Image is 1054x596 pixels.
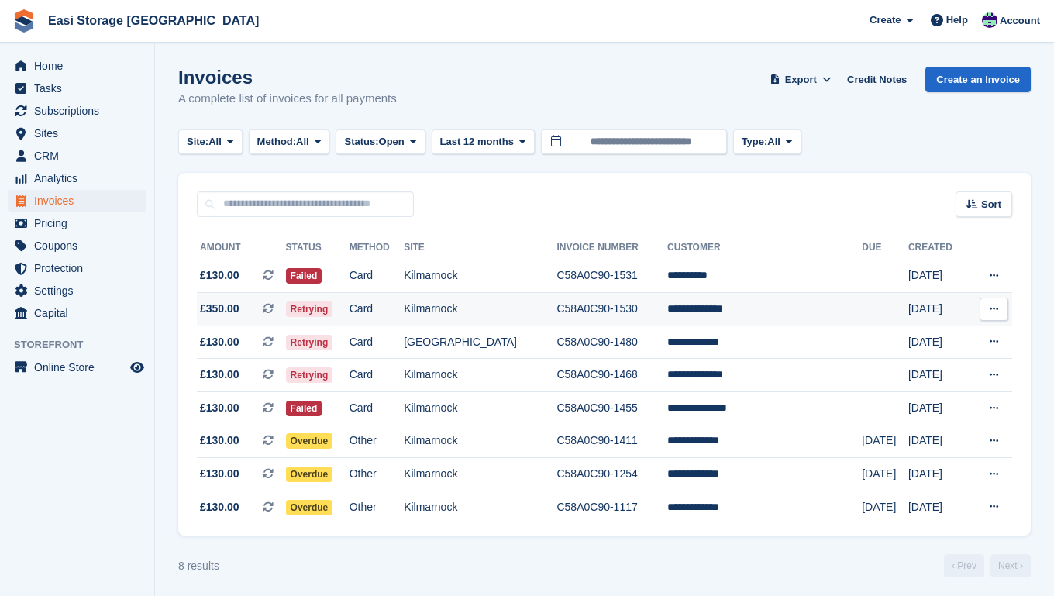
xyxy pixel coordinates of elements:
span: Failed [286,268,322,284]
span: Storefront [14,337,154,353]
td: Kilmarnock [404,293,556,326]
td: Kilmarnock [404,491,556,523]
span: All [208,134,222,150]
td: [DATE] [908,359,968,392]
span: Export [785,72,817,88]
img: Steven Cusick [982,12,997,28]
td: Card [350,260,404,293]
th: Amount [197,236,286,260]
span: CRM [34,145,127,167]
td: C58A0C90-1468 [556,359,667,392]
button: Type: All [733,129,801,155]
td: C58A0C90-1531 [556,260,667,293]
td: C58A0C90-1455 [556,392,667,425]
span: Retrying [286,335,333,350]
button: Method: All [249,129,330,155]
td: [DATE] [862,458,908,491]
span: Type: [742,134,768,150]
td: Kilmarnock [404,425,556,458]
th: Site [404,236,556,260]
span: Sort [981,197,1001,212]
a: menu [8,145,146,167]
span: Settings [34,280,127,301]
span: Overdue [286,467,333,482]
td: Kilmarnock [404,260,556,293]
span: Site: [187,134,208,150]
a: Create an Invoice [925,67,1031,92]
a: menu [8,357,146,378]
span: £130.00 [200,499,239,515]
a: Next [990,554,1031,577]
button: Export [766,67,835,92]
span: Account [1000,13,1040,29]
span: Retrying [286,367,333,383]
td: Other [350,491,404,523]
td: C58A0C90-1480 [556,326,667,359]
nav: Page [941,554,1034,577]
a: menu [8,280,146,301]
span: Sites [34,122,127,144]
a: menu [8,235,146,257]
div: 8 results [178,558,219,574]
span: Coupons [34,235,127,257]
span: £130.00 [200,367,239,383]
td: C58A0C90-1117 [556,491,667,523]
img: stora-icon-8386f47178a22dfd0bd8f6a31ec36ba5ce8667c1dd55bd0f319d3a0aa187defe.svg [12,9,36,33]
th: Customer [667,236,862,260]
span: Retrying [286,301,333,317]
th: Created [908,236,968,260]
span: Last 12 months [440,134,514,150]
span: Pricing [34,212,127,234]
button: Status: Open [336,129,425,155]
td: [DATE] [908,491,968,523]
td: C58A0C90-1530 [556,293,667,326]
a: Previous [944,554,984,577]
span: £130.00 [200,466,239,482]
span: Online Store [34,357,127,378]
th: Due [862,236,908,260]
button: Site: All [178,129,243,155]
td: C58A0C90-1254 [556,458,667,491]
span: Overdue [286,433,333,449]
td: Other [350,458,404,491]
a: menu [8,212,146,234]
a: menu [8,78,146,99]
span: All [296,134,309,150]
p: A complete list of invoices for all payments [178,90,397,108]
span: Failed [286,401,322,416]
th: Method [350,236,404,260]
td: Card [350,359,404,392]
td: Kilmarnock [404,458,556,491]
a: menu [8,55,146,77]
td: [DATE] [862,425,908,458]
a: menu [8,167,146,189]
th: Status [286,236,350,260]
td: [DATE] [908,260,968,293]
span: All [767,134,780,150]
a: menu [8,122,146,144]
span: Analytics [34,167,127,189]
a: Easi Storage [GEOGRAPHIC_DATA] [42,8,265,33]
a: menu [8,190,146,212]
td: [DATE] [862,491,908,523]
span: Help [946,12,968,28]
span: £130.00 [200,400,239,416]
td: Kilmarnock [404,359,556,392]
span: Method: [257,134,297,150]
td: Kilmarnock [404,392,556,425]
a: Credit Notes [841,67,913,92]
td: [DATE] [908,458,968,491]
a: menu [8,257,146,279]
td: C58A0C90-1411 [556,425,667,458]
span: £130.00 [200,267,239,284]
td: Card [350,293,404,326]
h1: Invoices [178,67,397,88]
td: Card [350,326,404,359]
td: [DATE] [908,392,968,425]
th: Invoice Number [556,236,667,260]
td: [DATE] [908,425,968,458]
span: £130.00 [200,334,239,350]
td: [GEOGRAPHIC_DATA] [404,326,556,359]
a: menu [8,302,146,324]
span: Home [34,55,127,77]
